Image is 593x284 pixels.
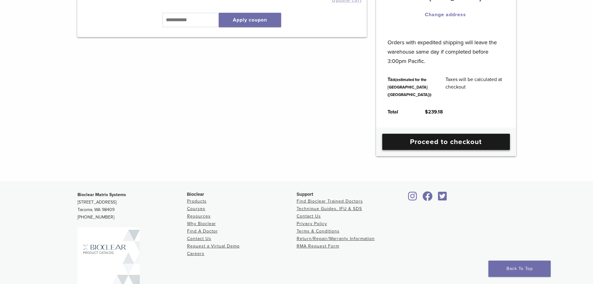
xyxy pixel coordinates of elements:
[187,214,211,219] a: Resources
[421,195,435,201] a: Bioclear
[297,221,327,226] a: Privacy Policy
[187,199,207,204] a: Products
[425,109,443,115] bdi: 239.18
[406,195,419,201] a: Bioclear
[382,134,510,150] a: Proceed to checkout
[381,103,418,121] th: Total
[436,195,449,201] a: Bioclear
[187,192,204,197] span: Bioclear
[219,13,281,27] button: Apply coupon
[187,251,205,256] a: Careers
[297,243,339,249] a: RMA Request Form
[488,261,551,277] a: Back To Top
[388,77,431,97] small: (estimated for the [GEOGRAPHIC_DATA] ([GEOGRAPHIC_DATA]))
[297,229,340,234] a: Terms & Conditions
[439,71,511,103] td: Taxes will be calculated at checkout
[425,12,466,18] a: Change address
[297,199,363,204] a: Find Bioclear Trained Doctors
[297,214,321,219] a: Contact Us
[388,28,504,66] p: Orders with expedited shipping will leave the warehouse same day if completed before 3:00pm Pacific.
[187,236,211,241] a: Contact Us
[381,71,439,103] th: Tax
[78,191,187,221] p: [STREET_ADDRESS] Tacoma, WA 98409 [PHONE_NUMBER]
[187,243,240,249] a: Request a Virtual Demo
[187,221,216,226] a: Why Bioclear
[187,229,218,234] a: Find A Doctor
[297,206,362,211] a: Technique Guides, IFU & SDS
[187,206,205,211] a: Courses
[425,109,428,115] span: $
[297,192,313,197] span: Support
[297,236,375,241] a: Return/Repair/Warranty Information
[78,192,126,197] strong: Bioclear Matrix Systems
